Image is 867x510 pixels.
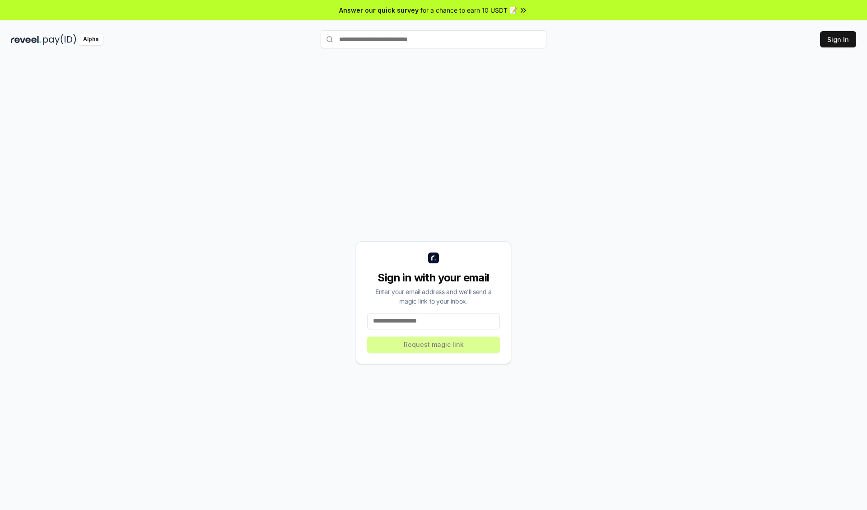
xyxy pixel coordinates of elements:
div: Alpha [78,34,103,45]
span: Answer our quick survey [339,5,419,15]
img: pay_id [43,34,76,45]
img: reveel_dark [11,34,41,45]
div: Enter your email address and we’ll send a magic link to your inbox. [367,287,500,306]
span: for a chance to earn 10 USDT 📝 [420,5,517,15]
button: Sign In [820,31,856,47]
img: logo_small [428,253,439,263]
div: Sign in with your email [367,271,500,285]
